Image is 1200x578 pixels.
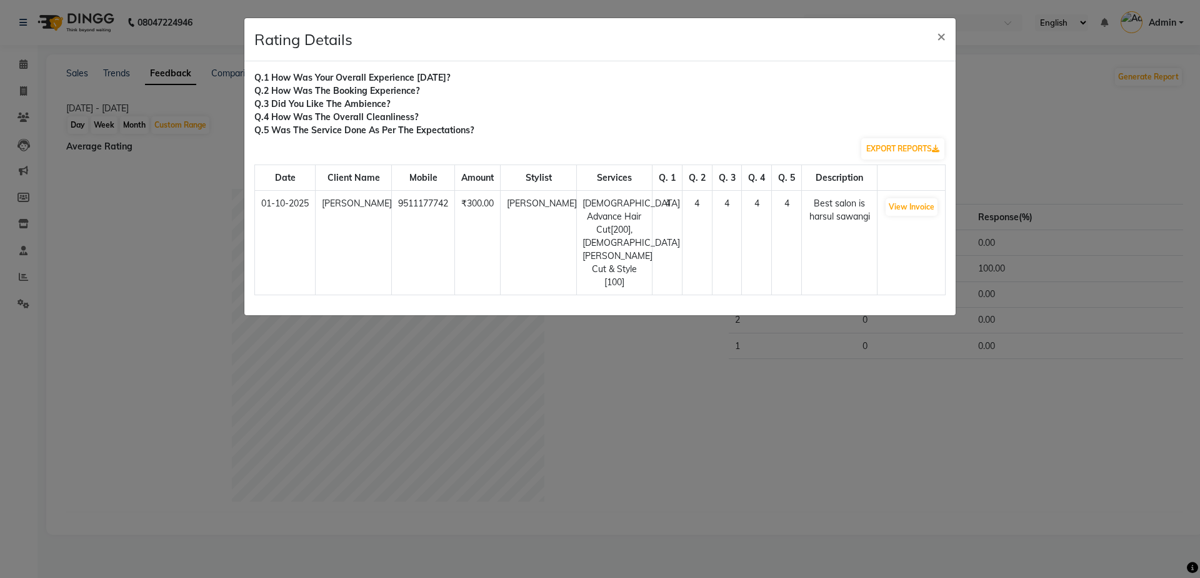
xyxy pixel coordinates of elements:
th: Q. 1 [652,165,682,191]
div: Q.5 Was the service done as per the expectations? [254,124,946,137]
td: 4 [772,191,802,295]
td: Best salon is harsul sawangi [801,191,877,295]
th: Client Name [316,165,391,191]
td: [PERSON_NAME] [501,191,576,295]
td: 4 [742,191,772,295]
a: EXPORT REPORTS [861,138,944,160]
th: Q. 3 [712,165,742,191]
td: 4 [652,191,682,295]
td: [DEMOGRAPHIC_DATA] Advance Hair Cut[200], [DEMOGRAPHIC_DATA] [PERSON_NAME] Cut & Style [100] [576,191,652,295]
th: Description [801,165,877,191]
td: [PERSON_NAME] [316,191,391,295]
div: Q.1 How was your overall experience [DATE]? [254,71,946,84]
h4: Rating Details [254,28,352,51]
th: Services [576,165,652,191]
td: 4 [712,191,742,295]
td: 01-10-2025 [255,191,316,295]
th: Q. 5 [772,165,802,191]
th: Amount [455,165,501,191]
button: View Invoice [886,198,937,216]
td: 4 [682,191,712,295]
div: Q.2 How was the booking experience? [254,84,946,98]
button: Close [927,18,956,53]
td: 9511177742 [391,191,454,295]
div: Q.4 How was the overall cleanliness? [254,111,946,124]
th: Q. 2 [682,165,712,191]
th: Stylist [501,165,576,191]
td: ₹300.00 [455,191,501,295]
th: Mobile [391,165,454,191]
span: × [937,26,946,45]
div: Q.3 Did you like the ambience? [254,98,946,111]
th: Date [255,165,316,191]
th: Q. 4 [742,165,772,191]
